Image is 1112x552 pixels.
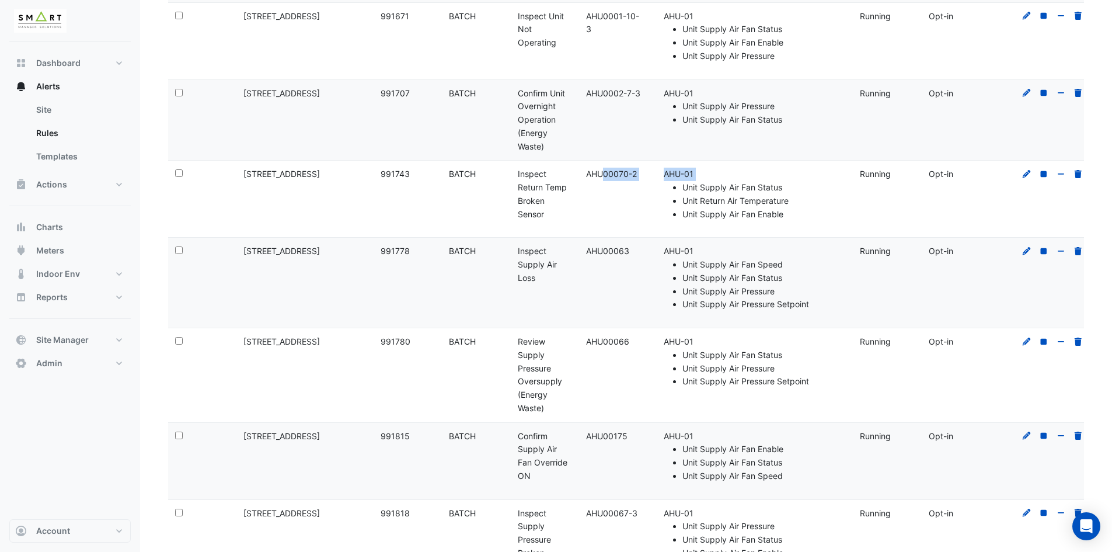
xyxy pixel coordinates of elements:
a: Delete Rule [1073,336,1083,346]
app-icon: Site Manager [15,334,27,346]
div: Inspect Unit Not Operating [518,10,572,50]
a: Stop Rule [1038,169,1049,179]
button: Actions [9,173,131,196]
li: Unit Supply Air Fan Status [682,272,846,285]
a: Opt-out [1056,88,1066,98]
span: Reports [36,291,68,303]
a: Stop Rule [1038,11,1049,21]
div: 991818 [381,507,435,520]
a: Stop Rule [1038,336,1049,346]
div: Running [860,87,914,100]
div: [STREET_ADDRESS] [243,87,367,100]
div: Running [860,245,914,258]
li: AHU-01 [664,168,846,221]
div: Running [860,335,914,349]
li: Unit Supply Air Fan Status [682,533,846,547]
app-icon: Meters [15,245,27,256]
div: Review Supply Pressure Oversupply (Energy Waste) [518,335,572,415]
button: Admin [9,352,131,375]
div: [STREET_ADDRESS] [243,430,367,443]
div: Inspect Supply Air Loss [518,245,572,284]
div: 991707 [381,87,435,100]
div: Opt-in [929,507,983,520]
div: 991815 [381,430,435,443]
div: Confirm Supply Air Fan Override ON [518,430,572,483]
li: Unit Supply Air Pressure [682,362,846,376]
div: BATCH [449,507,503,520]
div: Running [860,430,914,443]
button: Reports [9,286,131,309]
span: Dashboard [36,57,81,69]
a: Delete Rule [1073,169,1083,179]
a: Stop Rule [1038,246,1049,256]
div: [STREET_ADDRESS] [243,335,367,349]
app-icon: Dashboard [15,57,27,69]
li: AHU-01 [664,430,846,483]
div: Running [860,10,914,23]
img: Company Logo [14,9,67,33]
li: Unit Supply Air Fan Enable [682,36,846,50]
div: BATCH [449,168,503,181]
a: Edit Rule [1022,508,1032,518]
a: Edit Rule [1022,88,1032,98]
app-icon: Charts [15,221,27,233]
a: Opt-out [1056,11,1066,21]
div: Open Intercom Messenger [1072,512,1100,540]
a: Opt-out [1056,169,1066,179]
div: BATCH [449,87,503,100]
li: Unit Supply Air Fan Status [682,113,846,127]
div: [STREET_ADDRESS] [243,10,367,23]
a: Delete Rule [1073,11,1083,21]
li: Unit Supply Air Pressure Setpoint [682,298,846,311]
button: Indoor Env [9,262,131,286]
div: Opt-in [929,87,983,100]
div: 991780 [381,335,435,349]
a: Delete Rule [1073,88,1083,98]
div: 991778 [381,245,435,258]
button: Dashboard [9,51,131,75]
span: Indoor Env [36,268,80,280]
span: Alerts [36,81,60,92]
div: Alerts [9,98,131,173]
div: AHU0001-10-3 [586,10,640,37]
div: 991671 [381,10,435,23]
div: Opt-in [929,335,983,349]
span: Meters [36,245,64,256]
a: Stop Rule [1038,88,1049,98]
li: Unit Supply Air Pressure [682,520,846,533]
div: AHU00067-3 [586,507,640,520]
span: Site Manager [36,334,89,346]
li: AHU-01 [664,335,846,388]
a: Delete Rule [1073,508,1083,518]
div: Running [860,507,914,520]
li: Unit Supply Air Fan Speed [682,470,846,483]
li: Unit Supply Air Fan Status [682,181,846,195]
a: Edit Rule [1022,246,1032,256]
div: [STREET_ADDRESS] [243,245,367,258]
div: Opt-in [929,168,983,181]
a: Edit Rule [1022,169,1032,179]
span: Actions [36,179,67,190]
a: Edit Rule [1022,11,1032,21]
li: Unit Supply Air Fan Status [682,23,846,36]
div: [STREET_ADDRESS] [243,168,367,181]
div: Running [860,168,914,181]
a: Opt-out [1056,431,1066,441]
div: 991743 [381,168,435,181]
li: Unit Supply Air Pressure [682,285,846,298]
li: Unit Supply Air Pressure Setpoint [682,375,846,388]
div: Opt-in [929,10,983,23]
div: AHU00175 [586,430,640,443]
div: BATCH [449,245,503,258]
div: AHU00066 [586,335,640,349]
li: Unit Return Air Temperature [682,195,846,208]
span: Admin [36,357,62,369]
app-icon: Reports [15,291,27,303]
a: Edit Rule [1022,336,1032,346]
div: BATCH [449,335,503,349]
div: Opt-in [929,245,983,258]
button: Meters [9,239,131,262]
li: Unit Supply Air Fan Enable [682,443,846,456]
button: Alerts [9,75,131,98]
div: AHU0002-7-3 [586,87,640,100]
